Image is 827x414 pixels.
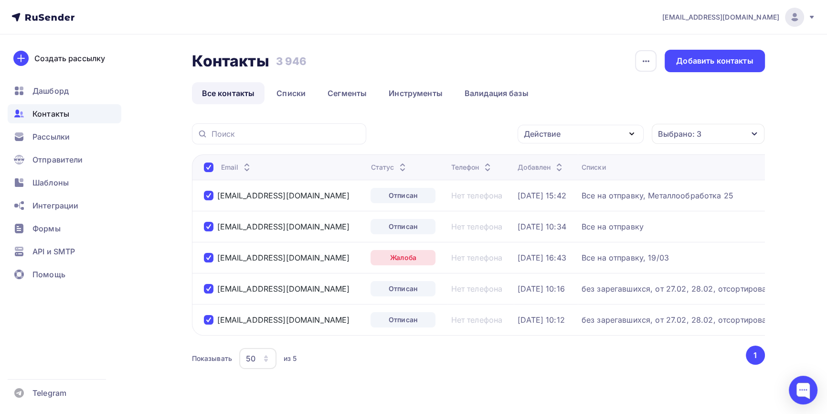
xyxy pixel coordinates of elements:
[276,54,307,68] h3: 3 946
[379,82,453,104] a: Инструменты
[32,108,69,120] span: Контакты
[518,222,566,231] a: [DATE] 10:34
[518,191,566,200] a: [DATE] 15:42
[217,222,350,231] a: [EMAIL_ADDRESS][DOMAIN_NAME]
[451,163,493,172] div: Телефон
[32,200,78,211] span: Интеграции
[371,219,435,234] a: Отписан
[662,8,816,27] a: [EMAIL_ADDRESS][DOMAIN_NAME]
[582,163,606,172] div: Списки
[371,188,435,203] a: Отписан
[451,253,502,262] a: Нет телефона
[32,246,75,257] span: API и SMTP
[266,82,316,104] a: Списки
[8,127,121,146] a: Рассылки
[658,128,701,140] div: Выбрано: 3
[32,177,69,188] span: Шаблоны
[217,284,350,294] a: [EMAIL_ADDRESS][DOMAIN_NAME]
[582,284,820,294] a: без зарегавшихся, от 27.02, 28.02, отсортированные, Все на отправку, 07.03, 14.03, 19/03
[744,346,765,365] ul: Pagination
[32,387,66,399] span: Telegram
[34,53,105,64] div: Создать рассылку
[8,81,121,100] a: Дашборд
[284,354,297,363] div: из 5
[451,222,502,231] a: Нет телефона
[518,163,565,172] div: Добавлен
[582,315,820,325] a: без зарегавшихся, от 27.02, 28.02, отсортированные, Все на отправку, 07.03, 14.03, 19/03
[217,315,350,325] a: [EMAIL_ADDRESS][DOMAIN_NAME]
[246,353,255,364] div: 50
[582,191,733,200] a: Все на отправку, Металлообработка 25
[518,125,644,143] button: Действие
[192,354,232,363] div: Показывать
[746,346,765,365] button: Go to page 1
[455,82,539,104] a: Валидация базы
[371,250,435,265] a: Жалоба
[212,129,360,139] input: Поиск
[32,269,65,280] span: Помощь
[451,315,502,325] a: Нет телефона
[371,281,435,296] a: Отписан
[32,154,83,165] span: Отправители
[32,131,70,142] span: Рассылки
[451,284,502,294] a: Нет телефона
[192,82,265,104] a: Все контакты
[582,253,669,262] a: Все на отправку, 19/03
[662,12,779,22] span: [EMAIL_ADDRESS][DOMAIN_NAME]
[651,123,765,144] button: Выбрано: 3
[8,150,121,169] a: Отправители
[32,223,61,234] span: Формы
[582,222,644,231] a: Все на отправку
[518,253,566,262] a: [DATE] 16:43
[221,163,253,172] div: Email
[8,104,121,123] a: Контакты
[217,191,350,200] a: [EMAIL_ADDRESS][DOMAIN_NAME]
[676,55,753,66] div: Добавить контакты
[518,315,565,325] a: [DATE] 10:12
[32,85,69,97] span: Дашборд
[8,219,121,238] a: Формы
[371,312,435,327] a: Отписан
[239,348,277,370] button: 50
[524,128,561,140] div: Действие
[8,173,121,192] a: Шаблоны
[192,52,269,71] h2: Контакты
[318,82,377,104] a: Сегменты
[371,163,408,172] div: Статус
[451,191,502,200] a: Нет телефона
[217,253,350,262] a: [EMAIL_ADDRESS][DOMAIN_NAME]
[518,284,565,294] a: [DATE] 10:16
